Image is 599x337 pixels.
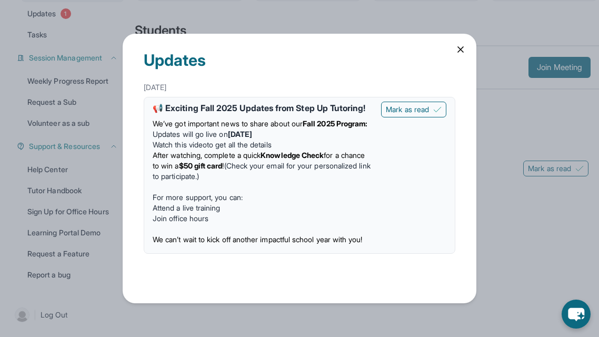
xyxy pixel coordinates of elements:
div: [DATE] [144,78,455,97]
strong: Fall 2025 Program: [303,119,367,128]
li: to get all the details [153,140,373,150]
img: Mark as read [433,105,442,114]
a: Watch this video [153,140,207,149]
strong: $50 gift card [179,161,223,170]
span: After watching, complete a quick [153,151,261,160]
li: Updates will go live on [153,129,373,140]
div: Updates [144,34,455,78]
span: ! [222,161,224,170]
a: Attend a live training [153,203,221,212]
span: We’ve got important news to share about our [153,119,303,128]
strong: [DATE] [228,130,252,138]
li: (Check your email for your personalized link to participate.) [153,150,373,182]
button: chat-button [562,300,591,329]
span: We can’t wait to kick off another impactful school year with you! [153,235,363,244]
a: Join office hours [153,214,208,223]
strong: Knowledge Check [261,151,324,160]
span: Mark as read [386,104,429,115]
p: For more support, you can: [153,192,373,203]
button: Mark as read [381,102,446,117]
div: 📢 Exciting Fall 2025 Updates from Step Up Tutoring! [153,102,373,114]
